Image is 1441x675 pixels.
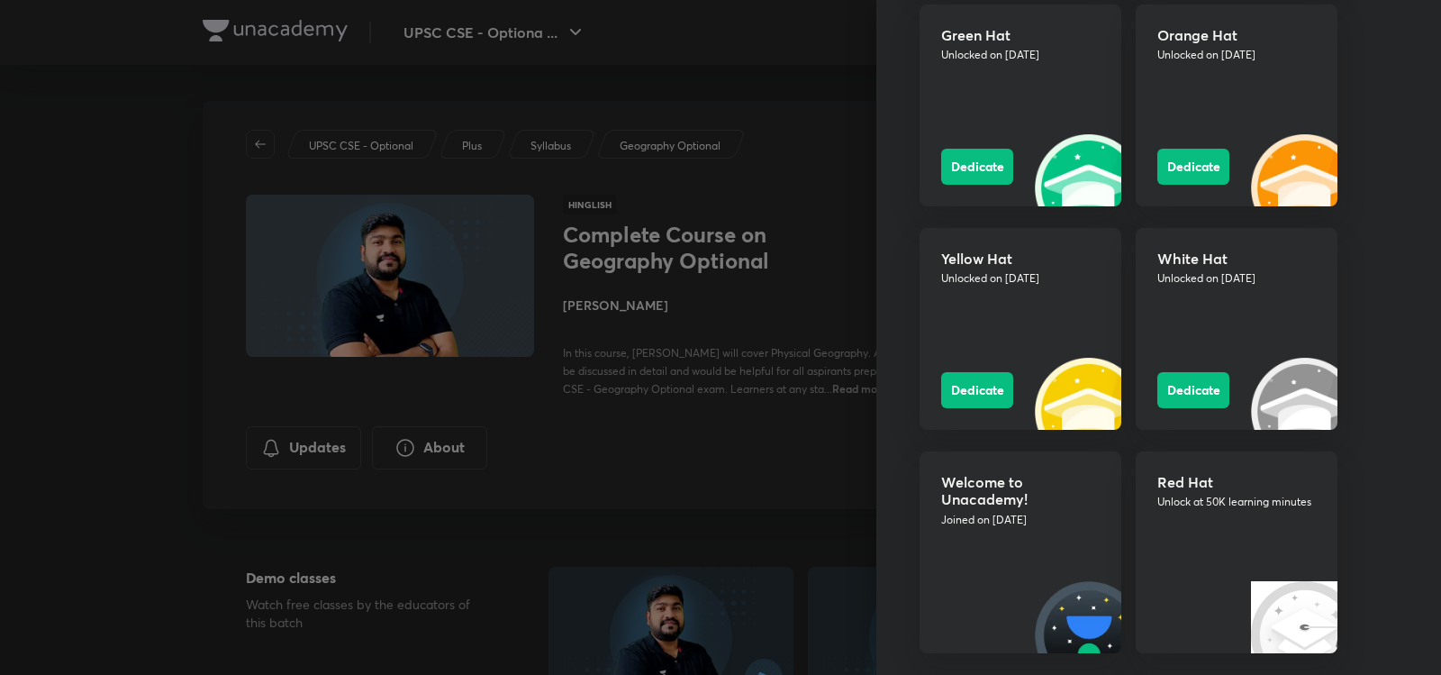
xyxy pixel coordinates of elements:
[941,149,1013,185] button: Dedicate
[941,512,1100,528] p: Joined on [DATE]
[1157,47,1316,63] p: Unlocked on [DATE]
[941,270,1100,287] p: Unlocked on [DATE]
[1157,494,1316,510] p: Unlock at 50K learning minutes
[1035,358,1143,466] img: Yellow Hat
[1157,250,1316,267] h5: White Hat
[1251,358,1359,466] img: White Hat
[1157,270,1316,287] p: Unlocked on [DATE]
[941,250,1100,267] h5: Yellow Hat
[941,473,1100,507] h5: Welcome to Unacademy!
[1157,26,1316,43] h5: Orange Hat
[1157,473,1316,490] h5: Red Hat
[1035,134,1143,242] img: Green Hat
[941,372,1013,408] button: Dedicate
[941,47,1100,63] p: Unlocked on [DATE]
[941,26,1100,43] h5: Green Hat
[1157,372,1229,408] button: Dedicate
[1251,134,1359,242] img: Orange Hat
[1157,149,1229,185] button: Dedicate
